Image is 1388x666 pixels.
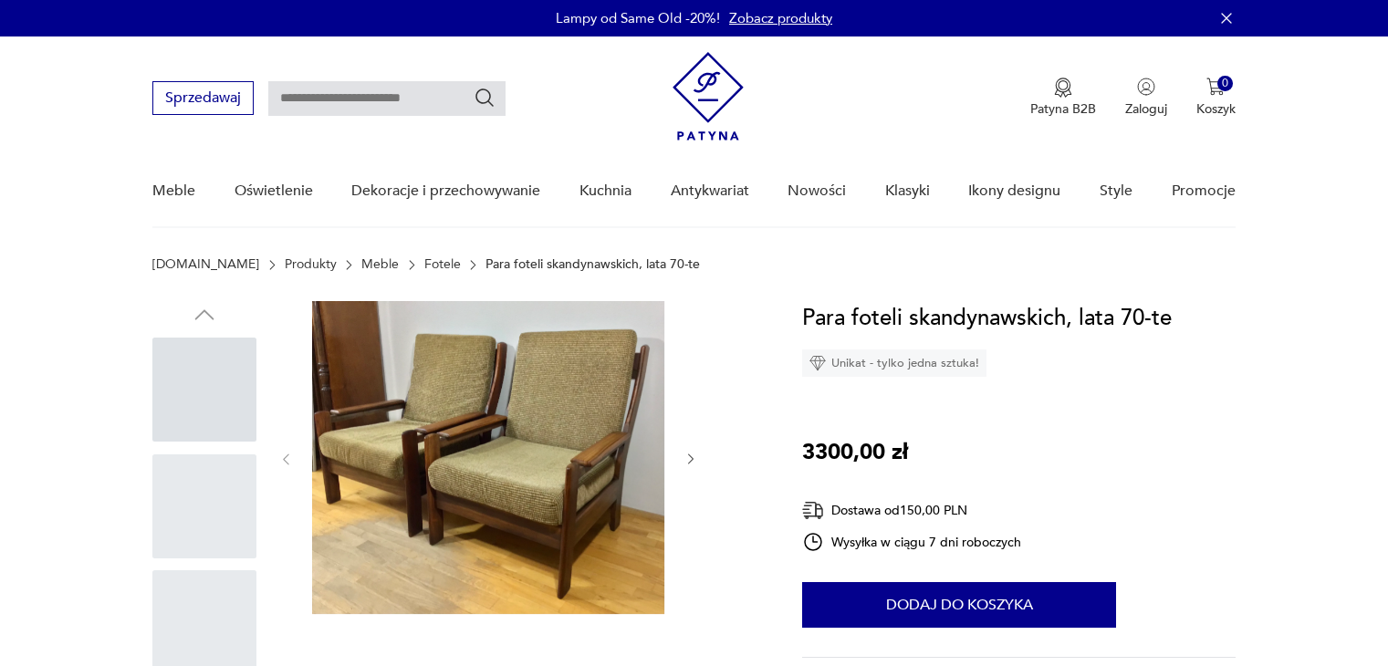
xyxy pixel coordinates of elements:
[809,355,826,371] img: Ikona diamentu
[1206,78,1225,96] img: Ikona koszyka
[1030,78,1096,118] button: Patyna B2B
[671,156,749,226] a: Antykwariat
[485,257,700,272] p: Para foteli skandynawskich, lata 70-te
[556,9,720,27] p: Lampy od Same Old -20%!
[312,301,664,614] img: Zdjęcie produktu Para foteli skandynawskich, lata 70-te
[1030,100,1096,118] p: Patyna B2B
[968,156,1060,226] a: Ikony designu
[729,9,832,27] a: Zobacz produkty
[1137,78,1155,96] img: Ikonka użytkownika
[424,257,461,272] a: Fotele
[152,93,254,106] a: Sprzedawaj
[1217,76,1233,91] div: 0
[802,435,908,470] p: 3300,00 zł
[351,156,540,226] a: Dekoracje i przechowywanie
[235,156,313,226] a: Oświetlenie
[1172,156,1236,226] a: Promocje
[1100,156,1132,226] a: Style
[885,156,930,226] a: Klasyki
[285,257,337,272] a: Produkty
[1196,78,1236,118] button: 0Koszyk
[361,257,399,272] a: Meble
[1054,78,1072,98] img: Ikona medalu
[1125,78,1167,118] button: Zaloguj
[152,257,259,272] a: [DOMAIN_NAME]
[802,301,1172,336] h1: Para foteli skandynawskich, lata 70-te
[1196,100,1236,118] p: Koszyk
[1030,78,1096,118] a: Ikona medaluPatyna B2B
[152,156,195,226] a: Meble
[802,582,1116,628] button: Dodaj do koszyka
[802,499,824,522] img: Ikona dostawy
[1125,100,1167,118] p: Zaloguj
[802,531,1021,553] div: Wysyłka w ciągu 7 dni roboczych
[802,349,986,377] div: Unikat - tylko jedna sztuka!
[802,499,1021,522] div: Dostawa od 150,00 PLN
[673,52,744,140] img: Patyna - sklep z meblami i dekoracjami vintage
[579,156,631,226] a: Kuchnia
[152,81,254,115] button: Sprzedawaj
[474,87,496,109] button: Szukaj
[788,156,846,226] a: Nowości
